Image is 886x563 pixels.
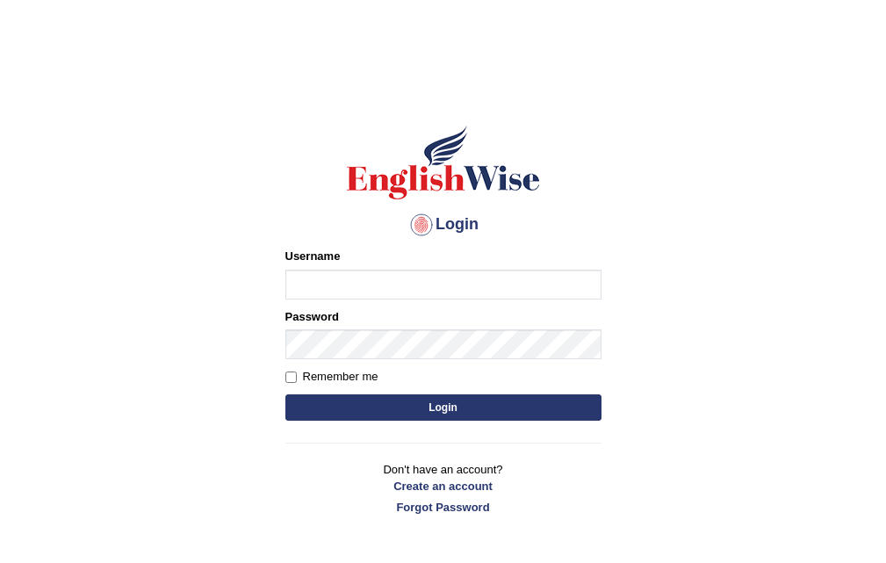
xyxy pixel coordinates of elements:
[285,248,341,264] label: Username
[285,308,339,325] label: Password
[285,499,601,516] a: Forgot Password
[285,372,297,383] input: Remember me
[285,211,601,239] h4: Login
[285,368,378,386] label: Remember me
[285,394,601,421] button: Login
[285,461,601,516] p: Don't have an account?
[285,478,601,494] a: Create an account
[343,123,544,202] img: Logo of English Wise sign in for intelligent practice with AI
